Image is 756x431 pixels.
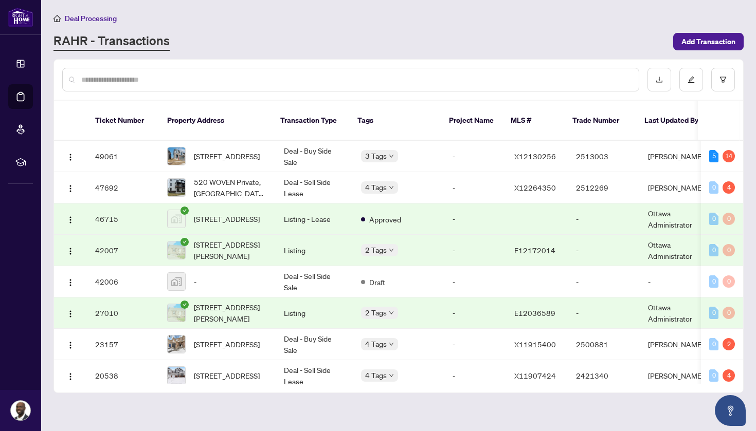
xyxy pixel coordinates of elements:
img: Logo [66,310,75,318]
span: down [389,310,394,315]
td: 2512269 [568,172,640,203]
span: E12036589 [514,308,555,317]
th: Last Updated By [636,101,713,141]
img: Logo [66,372,75,381]
td: Ottawa Administrator [640,297,717,329]
span: [STREET_ADDRESS][PERSON_NAME] [194,302,267,324]
div: 4 [723,181,735,194]
td: - [444,360,506,391]
button: Logo [62,367,79,384]
div: 0 [723,244,735,256]
div: 0 [723,275,735,288]
div: 5 [709,150,718,162]
td: Ottawa Administrator [640,235,717,266]
td: - [568,235,640,266]
button: Logo [62,211,79,227]
span: edit [688,76,695,83]
span: 2 Tags [365,244,387,256]
span: E12172014 [514,246,555,255]
td: Listing [276,297,353,329]
span: check-circle [181,301,189,309]
img: thumbnail-img [168,273,185,290]
img: Logo [66,278,75,287]
button: Logo [62,305,79,321]
td: 49061 [87,141,159,172]
td: [PERSON_NAME] [640,172,717,203]
span: Add Transaction [681,33,735,50]
span: X11907424 [514,371,556,380]
img: thumbnail-img [168,179,185,196]
td: 2500881 [568,329,640,360]
span: 4 Tags [365,181,387,193]
span: down [389,154,394,159]
th: Project Name [441,101,502,141]
div: 2 [723,338,735,350]
span: down [389,342,394,347]
td: - [444,141,506,172]
th: Trade Number [564,101,636,141]
button: Add Transaction [673,33,744,50]
button: Open asap [715,395,746,426]
td: - [444,297,506,329]
span: down [389,373,394,378]
span: - [194,276,196,287]
span: [STREET_ADDRESS] [194,339,260,350]
button: filter [711,68,735,91]
span: Draft [369,276,385,288]
img: Logo [66,341,75,349]
td: - [444,329,506,360]
td: - [444,203,506,235]
img: thumbnail-img [168,367,185,384]
div: 0 [709,244,718,256]
img: thumbnail-img [168,210,185,228]
td: 2421340 [568,360,640,391]
td: Deal - Sell Side Lease [276,360,353,391]
span: 520 WOVEN Private, [GEOGRAPHIC_DATA], [GEOGRAPHIC_DATA] K2S 1B9, [GEOGRAPHIC_DATA] [194,176,267,199]
span: check-circle [181,207,189,215]
img: Logo [66,184,75,193]
td: Listing [276,235,353,266]
div: 0 [709,213,718,225]
th: Transaction Type [272,101,349,141]
div: 0 [709,181,718,194]
span: 2 Tags [365,307,387,318]
div: 0 [709,369,718,382]
th: Ticket Number [87,101,159,141]
td: 2513003 [568,141,640,172]
td: - [444,172,506,203]
span: [STREET_ADDRESS] [194,370,260,381]
img: thumbnail-img [168,304,185,322]
div: 0 [709,307,718,319]
span: 4 Tags [365,338,387,350]
td: Deal - Buy Side Sale [276,141,353,172]
div: 14 [723,150,735,162]
td: Deal - Sell Side Lease [276,172,353,203]
button: Logo [62,148,79,164]
td: - [568,203,640,235]
button: Logo [62,179,79,196]
div: 0 [723,213,735,225]
div: 4 [723,369,735,382]
td: - [568,266,640,297]
td: [PERSON_NAME] [640,360,717,391]
span: [STREET_ADDRESS] [194,151,260,162]
button: Logo [62,273,79,290]
button: download [647,68,671,91]
img: thumbnail-img [168,335,185,353]
td: - [640,266,717,297]
img: Profile Icon [11,401,30,420]
td: - [568,297,640,329]
td: 27010 [87,297,159,329]
td: - [444,266,506,297]
img: logo [8,8,33,27]
div: 0 [709,275,718,288]
img: Logo [66,153,75,161]
span: 4 Tags [365,369,387,381]
span: [STREET_ADDRESS][PERSON_NAME] [194,239,267,261]
span: X12130256 [514,152,556,161]
span: [STREET_ADDRESS] [194,213,260,224]
span: down [389,248,394,253]
th: Tags [349,101,441,141]
button: edit [679,68,703,91]
td: 23157 [87,329,159,360]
